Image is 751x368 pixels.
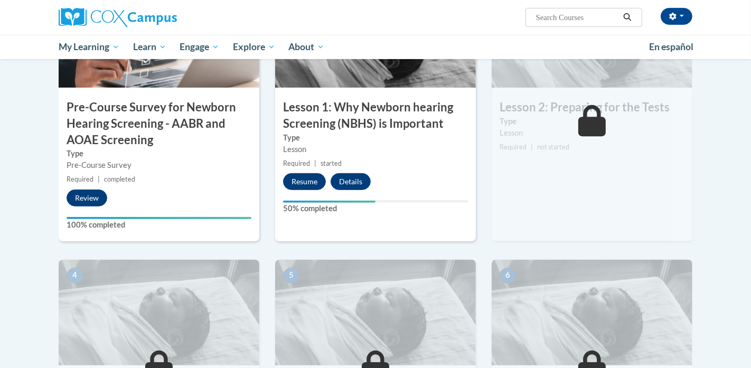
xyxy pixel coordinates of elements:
button: Details [331,173,371,190]
h3: Lesson 2: Preparing for the Tests [492,99,692,116]
a: Explore [226,35,282,59]
span: About [288,41,324,53]
div: Your progress [67,217,251,219]
div: Your progress [283,201,375,203]
div: Main menu [43,35,708,59]
div: Lesson [500,127,684,139]
span: 5 [283,268,300,284]
div: Pre-Course Survey [67,159,251,171]
a: En español [642,36,700,58]
span: | [314,159,316,167]
button: Search [619,11,635,24]
span: My Learning [59,41,119,53]
span: Explore [233,41,275,53]
label: 100% completed [67,219,251,231]
a: About [282,35,332,59]
img: Course Image [492,260,692,365]
input: Search Courses [535,11,619,24]
label: 50% completed [283,203,468,214]
span: 4 [67,268,83,284]
button: Account Settings [661,8,692,25]
img: Course Image [59,260,259,365]
a: Cox Campus [59,8,259,27]
span: Engage [180,41,219,53]
span: | [98,175,100,183]
img: Course Image [275,260,476,365]
label: Type [500,116,684,127]
img: Cox Campus [59,8,177,27]
span: Learn [133,41,166,53]
label: Type [67,148,251,159]
span: Required [67,175,93,183]
span: 6 [500,268,517,284]
button: Review [67,190,107,206]
a: Engage [173,35,226,59]
span: En español [649,41,693,52]
span: started [321,159,342,167]
h3: Lesson 1: Why Newborn hearing Screening (NBHS) is Important [275,99,476,132]
span: completed [104,175,135,183]
span: Required [500,143,527,151]
span: Required [283,159,310,167]
span: | [531,143,533,151]
button: Resume [283,173,326,190]
label: Type [283,132,468,144]
h3: Pre-Course Survey for Newborn Hearing Screening - AABR and AOAE Screening [59,99,259,148]
div: Lesson [283,144,468,155]
a: Learn [126,35,173,59]
a: My Learning [52,35,126,59]
span: not started [537,143,569,151]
